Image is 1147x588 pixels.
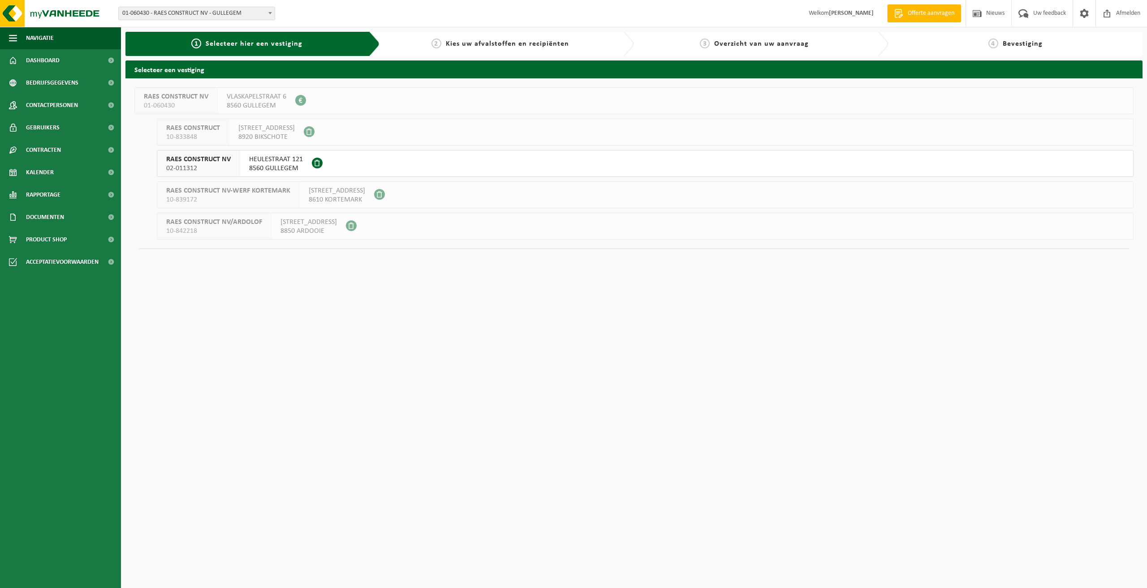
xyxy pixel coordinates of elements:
span: 4 [988,39,998,48]
span: Rapportage [26,184,60,206]
span: 01-060430 - RAES CONSTRUCT NV - GULLEGEM [119,7,275,20]
span: Offerte aanvragen [906,9,957,18]
span: 01-060430 [144,101,208,110]
span: [STREET_ADDRESS] [309,186,365,195]
span: 1 [191,39,201,48]
span: 8610 KORTEMARK [309,195,365,204]
span: Product Shop [26,228,67,251]
span: Selecteer hier een vestiging [206,40,302,47]
span: [STREET_ADDRESS] [280,218,337,227]
span: 10-839172 [166,195,290,204]
span: 8560 GULLEGEM [249,164,303,173]
span: Bedrijfsgegevens [26,72,78,94]
span: 02-011312 [166,164,231,173]
span: Contracten [26,139,61,161]
span: RAES CONSTRUCT NV/ARDOLOF [166,218,262,227]
button: RAES CONSTRUCT NV 02-011312 HEULESTRAAT 1218560 GULLEGEM [157,150,1134,177]
span: VLASKAPELSTRAAT 6 [227,92,286,101]
span: Kalender [26,161,54,184]
span: Acceptatievoorwaarden [26,251,99,273]
span: Documenten [26,206,64,228]
span: Navigatie [26,27,54,49]
span: 8920 BIKSCHOTE [238,133,295,142]
span: 2 [431,39,441,48]
span: Kies uw afvalstoffen en recipiënten [446,40,569,47]
span: RAES CONSTRUCT [166,124,220,133]
span: 8850 ARDOOIE [280,227,337,236]
span: Overzicht van uw aanvraag [714,40,809,47]
span: [STREET_ADDRESS] [238,124,295,133]
span: RAES CONSTRUCT NV [166,155,231,164]
a: Offerte aanvragen [887,4,961,22]
span: RAES CONSTRUCT NV-WERF KORTEMARK [166,186,290,195]
span: Gebruikers [26,116,60,139]
h2: Selecteer een vestiging [125,60,1143,78]
span: 3 [700,39,710,48]
strong: [PERSON_NAME] [829,10,874,17]
span: HEULESTRAAT 121 [249,155,303,164]
span: 01-060430 - RAES CONSTRUCT NV - GULLEGEM [118,7,275,20]
span: Bevestiging [1003,40,1043,47]
span: 8560 GULLEGEM [227,101,286,110]
span: RAES CONSTRUCT NV [144,92,208,101]
span: 10-833848 [166,133,220,142]
span: Contactpersonen [26,94,78,116]
span: Dashboard [26,49,60,72]
span: 10-842218 [166,227,262,236]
